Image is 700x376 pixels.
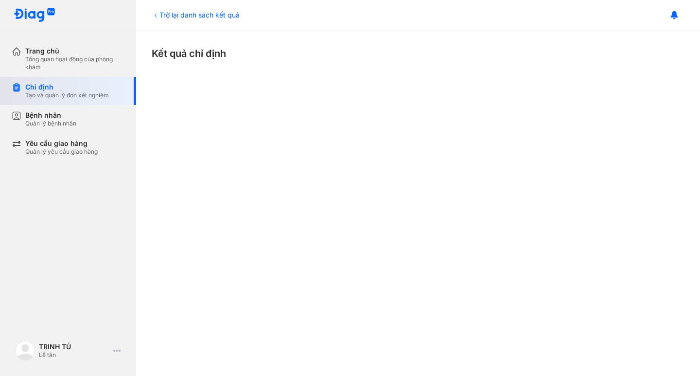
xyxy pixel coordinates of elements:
div: Trở lại danh sách kết quả [152,10,240,20]
img: logo [14,8,55,23]
div: Yêu cầu giao hàng [25,139,98,148]
div: Trang chủ [25,47,124,55]
img: logo [16,341,35,360]
div: Kết quả chỉ định [152,47,684,60]
div: Quản lý bệnh nhân [25,120,76,127]
div: Tạo và quản lý đơn xét nghiệm [25,91,109,99]
div: Lễ tân [39,351,109,359]
div: Chỉ định [25,83,109,91]
div: Quản lý yêu cầu giao hàng [25,148,98,156]
div: TRINH TÚ [39,342,109,351]
div: Tổng quan hoạt động của phòng khám [25,55,124,71]
div: Bệnh nhân [25,111,76,120]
